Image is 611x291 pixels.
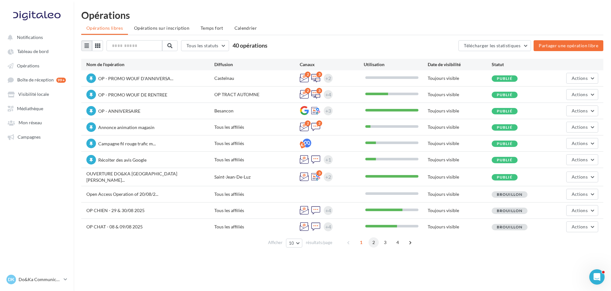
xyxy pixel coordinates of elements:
[497,157,512,162] span: Publié
[566,154,598,165] button: Actions
[566,172,598,182] button: Actions
[325,172,331,181] div: +2
[4,103,70,114] a: Médiathèque
[98,157,147,163] span: Récolter des avis Google
[325,106,331,115] div: +3
[325,155,331,164] div: +1
[566,89,598,100] button: Actions
[464,43,520,48] span: Télécharger les statistiques
[214,108,300,114] div: Besancon
[214,75,300,81] div: Castelnau
[214,191,300,197] div: Tous les affiliés
[4,131,70,142] a: Campagnes
[428,75,492,81] div: Toujours visible
[98,108,140,114] span: OP - ANNIVERSAIRE
[497,141,512,146] span: Publié
[589,269,605,285] iframe: Intercom live chat
[86,171,177,183] span: OUVERTURE DO&KA [GEOGRAPHIC_DATA][PERSON_NAME]...
[214,124,300,130] div: Tous les affiliés
[572,191,588,197] span: Actions
[17,77,54,83] span: Boîte de réception
[86,61,214,68] div: Nom de l'opération
[86,224,143,229] span: OP CHAT - 08 & 09/08 2025
[316,120,322,126] div: 2
[325,90,331,99] div: +4
[428,224,492,230] div: Toujours visible
[325,222,331,231] div: +4
[306,240,332,246] span: résultats/page
[572,208,588,213] span: Actions
[134,25,189,31] span: Opérations sur inscription
[325,74,331,83] div: +2
[289,241,294,246] span: 10
[497,76,512,81] span: Publié
[214,61,300,68] div: Diffusion
[17,34,43,40] span: Notifications
[18,92,49,97] span: Visibilité locale
[4,60,70,71] a: Opérations
[86,191,158,197] span: Open Access Operation of 20/08/2...
[572,92,588,97] span: Actions
[233,42,267,49] span: 40 opérations
[98,76,173,81] span: OP - PROMO WOUF D'ANNIVERSA...
[428,191,492,197] div: Toujours visible
[497,208,523,213] span: Brouillon
[17,49,49,54] span: Tableau de bord
[4,74,70,86] a: Boîte de réception 99+
[428,140,492,147] div: Toujours visible
[305,88,311,94] div: 2
[492,61,556,68] div: Statut
[234,25,257,31] span: Calendrier
[201,25,223,31] span: Temps fort
[497,92,512,97] span: Publié
[98,125,155,130] span: Annonce animation magasin
[428,124,492,130] div: Toujours visible
[214,224,300,230] div: Tous les affiliés
[534,40,603,51] button: Partager une opération libre
[572,108,588,113] span: Actions
[497,225,523,229] span: Brouillon
[566,205,598,216] button: Actions
[566,105,598,116] button: Actions
[572,174,588,180] span: Actions
[566,73,598,84] button: Actions
[316,88,322,94] div: 3
[19,276,61,283] p: Do&Ka Communication
[458,40,531,51] button: Télécharger les statistiques
[572,75,588,81] span: Actions
[214,91,300,98] div: OP TRACT AUTOMNE
[5,273,68,286] a: DK Do&Ka Communication
[566,122,598,133] button: Actions
[356,237,366,248] span: 1
[566,189,598,200] button: Actions
[380,237,390,248] span: 3
[369,237,379,248] span: 2
[428,207,492,214] div: Toujours visible
[572,124,588,130] span: Actions
[18,134,41,140] span: Campagnes
[497,192,523,197] span: Brouillon
[497,175,512,180] span: Publié
[572,157,588,162] span: Actions
[98,92,167,97] span: OP - PROMO WOUF DE RENTREE
[572,224,588,229] span: Actions
[4,45,70,57] a: Tableau de bord
[428,91,492,98] div: Toujours visible
[428,61,492,68] div: Date de visibilité
[4,31,67,43] button: Notifications
[316,72,322,77] div: 3
[214,174,300,180] div: Saint-Jean-De-Luz
[393,237,403,248] span: 4
[56,78,66,83] div: 99+
[186,43,218,48] span: Tous les statuts
[305,72,311,77] div: 2
[566,221,598,232] button: Actions
[214,140,300,147] div: Tous les affiliés
[98,141,156,146] span: Campagne fil rouge trafic m...
[566,138,598,149] button: Actions
[214,157,300,163] div: Tous les affiliés
[428,108,492,114] div: Toujours visible
[4,88,70,100] a: Visibilité locale
[305,120,311,126] div: 2
[428,174,492,180] div: Toujours visible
